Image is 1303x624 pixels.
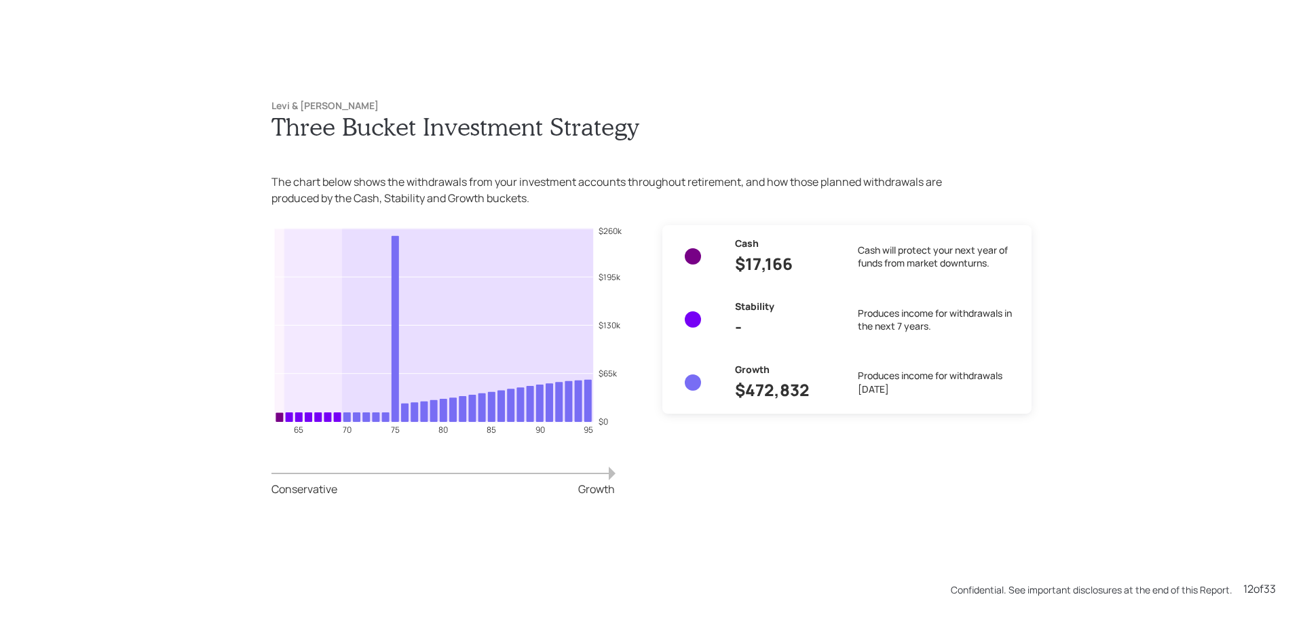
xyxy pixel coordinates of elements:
[599,319,621,331] tspan: $130k
[271,481,337,497] p: Conservative
[735,314,836,340] h3: -
[599,225,622,237] tspan: $260k
[735,251,836,277] h3: $17,166
[599,271,621,283] tspan: $195k
[858,243,1021,270] label: Cash will protect your next year of funds from market downturns.
[599,368,618,379] tspan: $65k
[343,424,352,435] tspan: 70
[735,377,836,403] h3: $472,832
[294,424,303,435] tspan: 65
[578,481,615,497] p: Growth
[735,236,836,251] h6: Cash
[271,100,1032,112] h6: Levi & [PERSON_NAME]
[391,424,400,435] tspan: 75
[271,112,1032,141] h1: Three Bucket Investment Strategy
[535,424,545,435] tspan: 90
[599,416,608,427] tspan: $0
[438,424,448,435] tspan: 80
[487,424,496,435] tspan: 85
[735,299,836,314] h6: Stability
[951,583,1232,597] div: Confidential. See important disclosures at the end of this Report.
[584,424,593,435] tspan: 95
[858,369,1021,395] label: Produces income for withdrawals [DATE]
[271,174,945,206] p: The chart below shows the withdrawals from your investment accounts throughout retirement, and ho...
[1243,581,1276,597] div: 12 of 33
[735,362,836,377] h6: Growth
[858,307,1021,333] label: Produces income for withdrawals in the next 7 years.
